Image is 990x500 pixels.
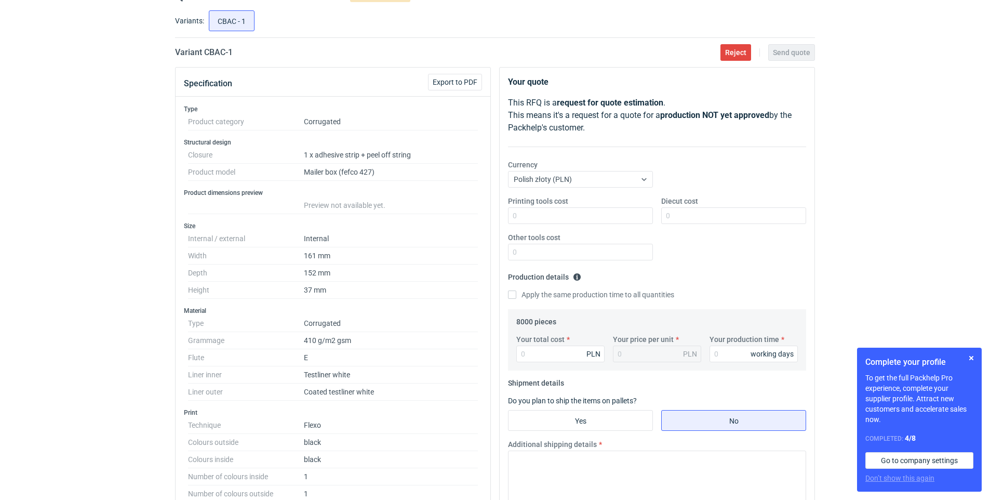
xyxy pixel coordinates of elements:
input: 0 [661,207,806,224]
label: No [661,410,806,431]
dt: Height [188,282,304,299]
dd: 1 [304,468,478,485]
h1: Complete your profile [865,356,973,369]
dt: Liner outer [188,384,304,401]
dd: Flexo [304,417,478,434]
label: Your production time [710,334,779,345]
button: Export to PDF [428,74,482,90]
legend: 8000 pieces [516,313,556,326]
input: 0 [710,346,798,362]
dt: Internal / external [188,230,304,247]
dt: Width [188,247,304,265]
button: Reject [720,44,751,61]
p: To get the full Packhelp Pro experience, complete your supplier profile. Attract new customers an... [865,373,973,425]
span: Preview not available yet. [304,201,385,209]
h3: Material [184,307,482,315]
span: Export to PDF [433,78,477,86]
input: 0 [508,207,653,224]
input: 0 [516,346,605,362]
dd: Coated testliner white [304,384,478,401]
h3: Size [184,222,482,230]
a: Go to company settings [865,452,973,469]
dd: Mailer box (fefco 427) [304,164,478,181]
dd: Corrugated [304,315,478,332]
legend: Production details [508,269,581,281]
button: Don’t show this again [865,473,934,483]
button: Specification [184,71,232,96]
dt: Closure [188,147,304,164]
label: Printing tools cost [508,196,568,206]
button: Skip for now [965,352,978,364]
dt: Type [188,315,304,332]
label: Your price per unit [613,334,674,345]
span: Polish złoty (PLN) [514,175,572,183]
button: Send quote [768,44,815,61]
label: Variants: [175,16,204,26]
dt: Colours inside [188,451,304,468]
label: Your total cost [516,334,565,345]
dd: 161 mm [304,247,478,265]
label: Other tools cost [508,232,560,243]
dd: 410 g/m2 gsm [304,332,478,349]
dt: Liner inner [188,366,304,384]
dd: E [304,349,478,366]
label: Do you plan to ship the items on pallets? [508,397,637,405]
h2: Variant CBAC - 1 [175,46,233,59]
label: CBAC - 1 [209,10,255,31]
dt: Technique [188,417,304,434]
p: This RFQ is a . This means it's a request for a quote for a by the Packhelp's customer. [508,97,806,134]
h3: Type [184,105,482,113]
span: Send quote [773,49,810,56]
dt: Number of colours inside [188,468,304,485]
h3: Product dimensions preview [184,189,482,197]
dt: Product model [188,164,304,181]
div: PLN [586,349,600,359]
label: Diecut cost [661,196,698,206]
label: Additional shipping details [508,439,597,450]
div: working days [751,349,794,359]
dt: Colours outside [188,434,304,451]
dd: black [304,451,478,468]
dd: Internal [304,230,478,247]
dt: Depth [188,265,304,282]
span: Reject [725,49,746,56]
dt: Flute [188,349,304,366]
dd: 1 x adhesive strip + peel off string [304,147,478,164]
strong: request for quote estimation [557,98,663,108]
label: Currency [508,160,538,170]
strong: Your quote [508,77,548,87]
dt: Product category [188,113,304,130]
h3: Print [184,409,482,417]
dd: black [304,434,478,451]
label: Yes [508,410,653,431]
dd: 37 mm [304,282,478,299]
input: 0 [508,244,653,260]
strong: production NOT yet approved [660,110,769,120]
div: Completed: [865,433,973,444]
strong: 4 / 8 [905,434,916,442]
div: PLN [683,349,697,359]
dd: Testliner white [304,366,478,384]
h3: Structural design [184,138,482,147]
legend: Shipment details [508,375,564,387]
label: Apply the same production time to all quantities [508,290,674,300]
dd: 152 mm [304,265,478,282]
dd: Corrugated [304,113,478,130]
dt: Grammage [188,332,304,349]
